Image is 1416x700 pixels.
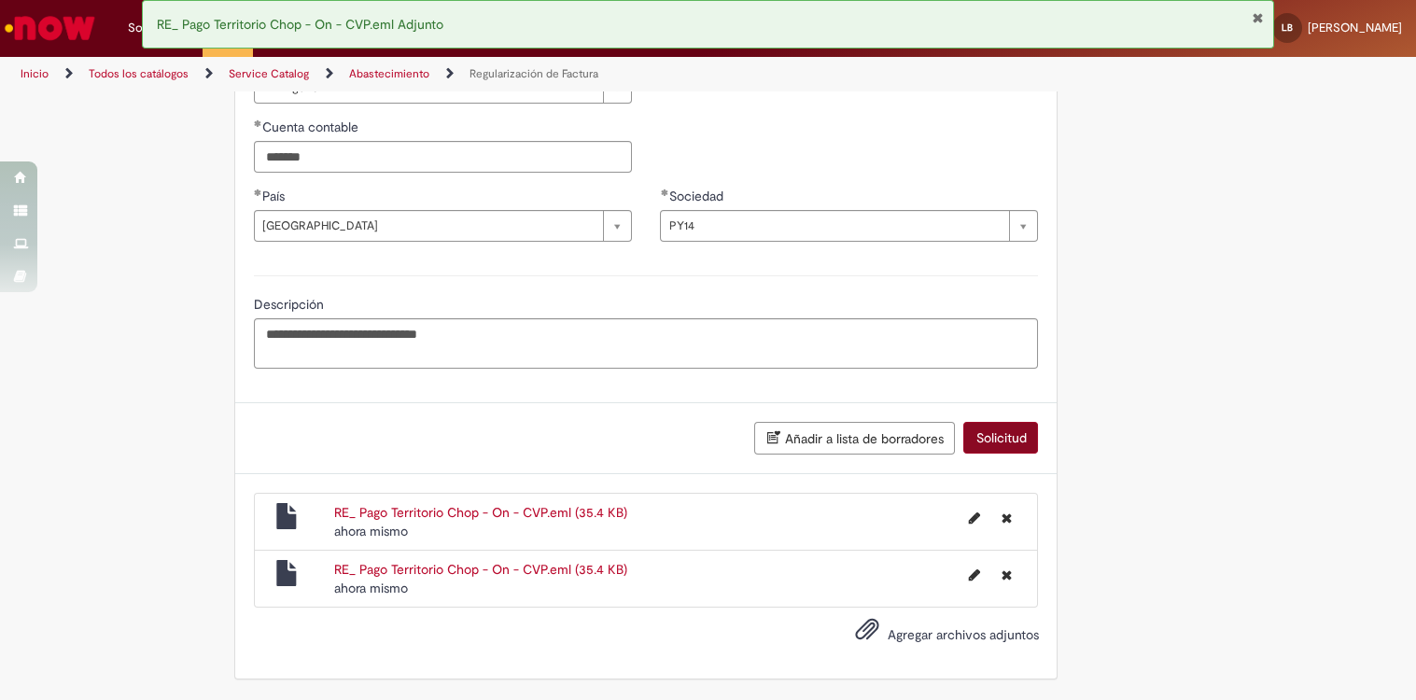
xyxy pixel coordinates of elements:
span: Cumplimentación obligatoria [660,189,668,196]
a: Inicio [21,66,49,81]
a: Regularización de Factura [470,66,598,81]
span: [GEOGRAPHIC_DATA] [262,211,594,241]
span: Cumplimentación obligatoria [254,189,262,196]
time: 01/10/2025 11:35:21 [334,523,408,539]
a: RE_ Pago Territorio Chop - On - CVP.eml (35.4 KB) [334,561,627,578]
span: Solicitudes [128,19,189,37]
span: ahora mismo [334,523,408,539]
a: Service Catalog [229,66,309,81]
span: LB [1282,21,1293,34]
button: Agregar archivos adjuntos [849,612,883,655]
button: Solicitud [963,422,1038,454]
a: RE_ Pago Territorio Chop - On - CVP.eml (35.4 KB) [334,504,627,521]
span: Cuenta contable [262,119,362,135]
button: Cerrar notificación [1252,10,1264,25]
img: ServiceNow [2,9,98,47]
a: Abastecimiento [349,66,429,81]
span: ahora mismo [334,580,408,596]
span: RE_ Pago Territorio Chop - On - CVP.eml Adjunto [157,16,443,33]
ul: Rutas de acceso a la página [14,57,930,91]
span: Cumplimentación obligatoria [254,119,262,127]
button: Editar nombre de archivo RE_ Pago Territorio Chop - On - CVP.eml [958,560,991,590]
button: Editar nombre de archivo RE_ Pago Territorio Chop - On - CVP.eml [958,503,991,533]
button: Añadir a lista de borradores [754,422,955,455]
span: Descripción [254,296,328,313]
span: Sociedad [668,188,726,204]
textarea: Descripción [254,318,1038,369]
span: [PERSON_NAME] [1308,20,1402,35]
span: PY14 [668,211,1000,241]
button: Eliminar RE_ Pago Territorio Chop - On - CVP.eml [990,560,1023,590]
input: Cuenta contable [254,141,632,173]
time: 01/10/2025 11:35:09 [334,580,408,596]
button: Eliminar RE_ Pago Territorio Chop - On - CVP.eml [990,503,1023,533]
a: Todos los catálogos [89,66,189,81]
span: Agregar archivos adjuntos [887,626,1038,643]
span: País [262,188,288,204]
